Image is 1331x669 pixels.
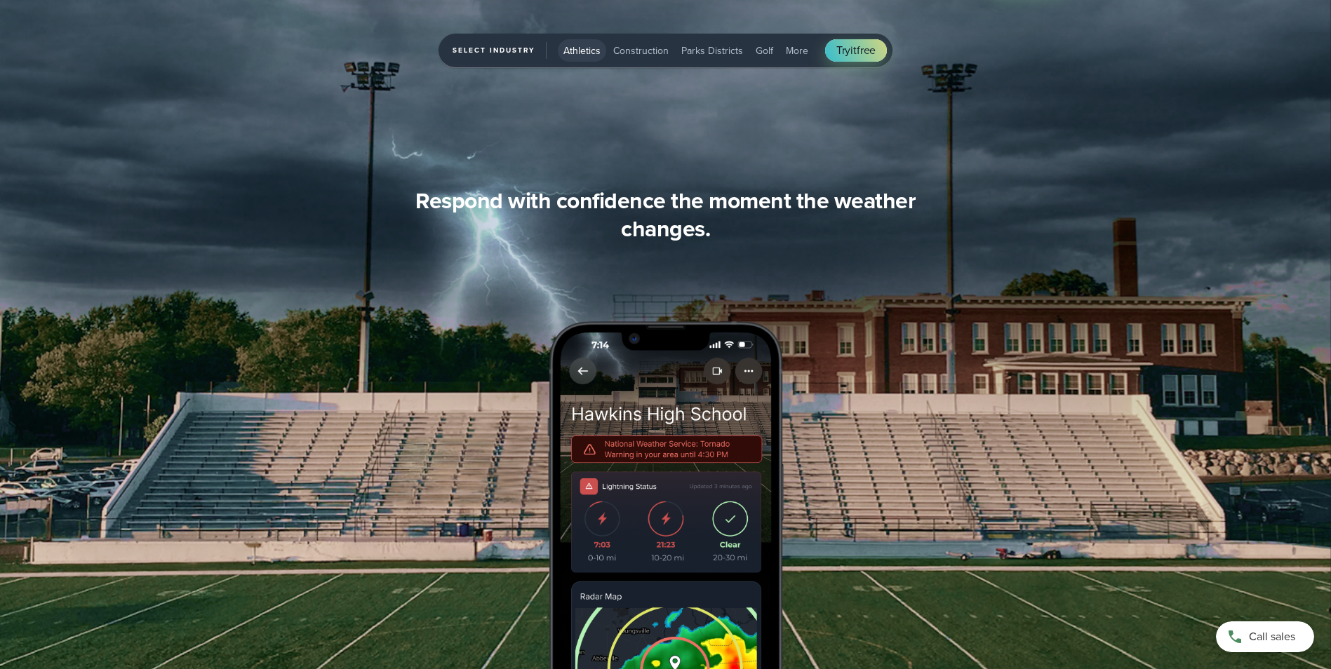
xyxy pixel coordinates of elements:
[756,43,773,58] span: Golf
[786,43,808,58] span: More
[750,39,779,62] button: Golf
[558,39,606,62] button: Athletics
[850,42,857,58] span: it
[608,39,674,62] button: Construction
[1216,621,1314,652] a: Call sales
[676,39,749,62] button: Parks Districts
[825,39,887,62] a: Tryitfree
[396,187,935,243] h3: Respond with confidence the moment the weather changes.
[780,39,814,62] button: More
[681,43,743,58] span: Parks Districts
[613,43,669,58] span: Construction
[563,43,601,58] span: Athletics
[1249,628,1295,645] span: Call sales
[453,42,547,59] span: Select Industry
[836,42,876,59] span: Try free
